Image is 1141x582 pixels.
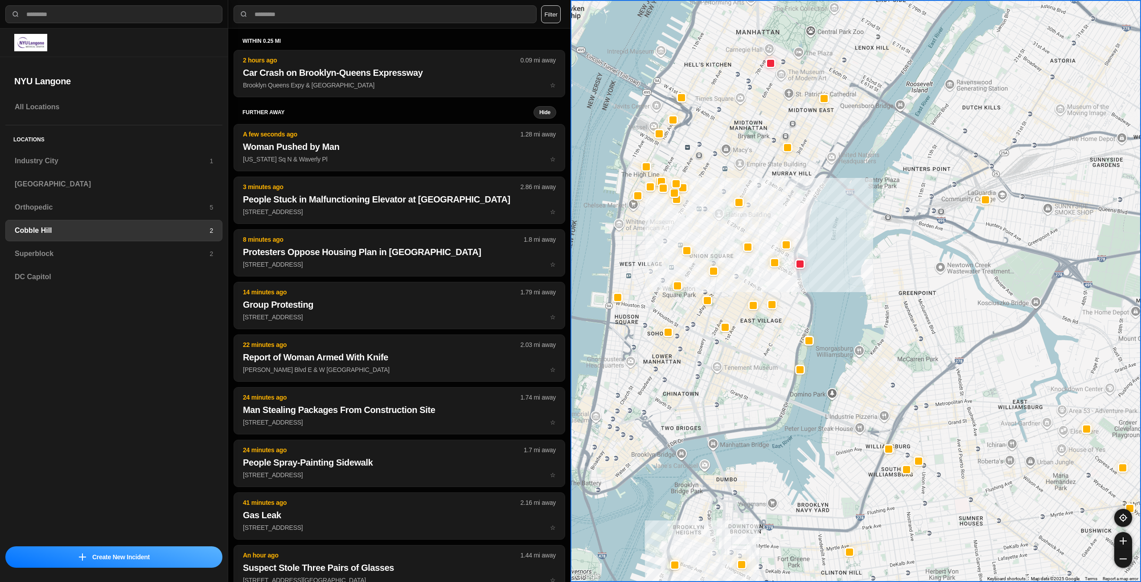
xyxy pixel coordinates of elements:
[234,260,565,268] a: 8 minutes ago1.8 mi awayProtesters Oppose Housing Plan in [GEOGRAPHIC_DATA][STREET_ADDRESS]star
[524,446,556,454] p: 1.7 mi away
[550,366,556,373] span: star
[521,393,556,402] p: 1.74 mi away
[5,197,222,218] a: Orthopedic5
[15,202,209,213] h3: Orthopedic
[243,130,521,139] p: A few seconds ago
[92,553,150,561] p: Create New Incident
[234,50,565,97] button: 2 hours ago0.09 mi awayCar Crash on Brooklyn-Queens ExpresswayBrooklyn Queens Expy & [GEOGRAPHIC_...
[5,96,222,118] a: All Locations
[243,509,556,521] h2: Gas Leak
[550,261,556,268] span: star
[5,266,222,288] a: DC Capitol
[1103,576,1138,581] a: Report a map error
[15,179,213,190] h3: [GEOGRAPHIC_DATA]
[243,340,521,349] p: 22 minutes ago
[550,82,556,89] span: star
[521,340,556,349] p: 2.03 mi away
[234,124,565,171] button: A few seconds ago1.28 mi awayWoman Pushed by Man[US_STATE] Sq N & Waverly Plstar
[521,182,556,191] p: 2.86 mi away
[521,130,556,139] p: 1.28 mi away
[209,249,213,258] p: 2
[243,207,556,216] p: [STREET_ADDRESS]
[550,471,556,479] span: star
[1085,576,1097,581] a: Terms (opens in new tab)
[1114,532,1132,550] button: zoom-in
[243,313,556,322] p: [STREET_ADDRESS]
[5,150,222,172] a: Industry City1
[573,570,602,582] a: Open this area in Google Maps (opens a new window)
[539,109,550,116] small: Hide
[243,235,524,244] p: 8 minutes ago
[209,203,213,212] p: 5
[243,56,521,65] p: 2 hours ago
[243,561,556,574] h2: Suspect Stole Three Pairs of Glasses
[234,524,565,531] a: 41 minutes ago2.16 mi awayGas Leak[STREET_ADDRESS]star
[243,140,556,153] h2: Woman Pushed by Man
[5,173,222,195] a: [GEOGRAPHIC_DATA]
[243,182,521,191] p: 3 minutes ago
[521,56,556,65] p: 0.09 mi away
[243,351,556,363] h2: Report of Woman Armed With Knife
[243,246,556,258] h2: Protesters Oppose Housing Plan in [GEOGRAPHIC_DATA]
[550,208,556,215] span: star
[550,524,556,531] span: star
[1120,537,1127,545] img: zoom-in
[243,66,556,79] h2: Car Crash on Brooklyn-Queens Expressway
[234,440,565,487] button: 24 minutes ago1.7 mi awayPeople Spray-Painting Sidewalk[STREET_ADDRESS]star
[243,288,521,297] p: 14 minutes ago
[550,156,556,163] span: star
[550,314,556,321] span: star
[234,177,565,224] button: 3 minutes ago2.86 mi awayPeople Stuck in Malfunctioning Elevator at [GEOGRAPHIC_DATA][STREET_ADDR...
[243,471,556,479] p: [STREET_ADDRESS]
[243,193,556,206] h2: People Stuck in Malfunctioning Elevator at [GEOGRAPHIC_DATA]
[5,125,222,150] h5: Locations
[234,229,565,277] button: 8 minutes ago1.8 mi awayProtesters Oppose Housing Plan in [GEOGRAPHIC_DATA][STREET_ADDRESS]star
[14,34,47,51] img: logo
[15,225,209,236] h3: Cobble Hill
[234,334,565,382] button: 22 minutes ago2.03 mi awayReport of Woman Armed With Knife[PERSON_NAME] Blvd E & W [GEOGRAPHIC_DA...
[242,109,534,116] h5: further away
[14,75,213,87] h2: NYU Langone
[243,418,556,427] p: [STREET_ADDRESS]
[521,551,556,560] p: 1.44 mi away
[15,248,209,259] h3: Superblock
[243,365,556,374] p: [PERSON_NAME] Blvd E & W [GEOGRAPHIC_DATA]
[5,220,222,241] a: Cobble Hill2
[234,313,565,321] a: 14 minutes ago1.79 mi awayGroup Protesting[STREET_ADDRESS]star
[234,492,565,540] button: 41 minutes ago2.16 mi awayGas Leak[STREET_ADDRESS]star
[243,404,556,416] h2: Man Stealing Packages From Construction Site
[234,81,565,89] a: 2 hours ago0.09 mi awayCar Crash on Brooklyn-Queens ExpresswayBrooklyn Queens Expy & [GEOGRAPHIC_...
[234,282,565,329] button: 14 minutes ago1.79 mi awayGroup Protesting[STREET_ADDRESS]star
[234,155,565,163] a: A few seconds ago1.28 mi awayWoman Pushed by Man[US_STATE] Sq N & Waverly Plstar
[234,471,565,479] a: 24 minutes ago1.7 mi awayPeople Spray-Painting Sidewalk[STREET_ADDRESS]star
[242,37,556,45] h5: within 0.25 mi
[987,576,1026,582] button: Keyboard shortcuts
[209,157,213,165] p: 1
[5,546,222,568] button: iconCreate New Incident
[15,156,209,166] h3: Industry City
[243,456,556,469] h2: People Spray-Painting Sidewalk
[234,387,565,434] button: 24 minutes ago1.74 mi awayMan Stealing Packages From Construction Site[STREET_ADDRESS]star
[534,106,556,119] button: Hide
[243,298,556,311] h2: Group Protesting
[524,235,556,244] p: 1.8 mi away
[15,272,213,282] h3: DC Capitol
[1119,514,1127,522] img: recenter
[243,393,521,402] p: 24 minutes ago
[550,419,556,426] span: star
[243,551,521,560] p: An hour ago
[243,81,556,90] p: Brooklyn Queens Expy & [GEOGRAPHIC_DATA]
[1031,576,1079,581] span: Map data ©2025 Google
[243,260,556,269] p: [STREET_ADDRESS]
[1114,509,1132,527] button: recenter
[243,155,556,164] p: [US_STATE] Sq N & Waverly Pl
[15,102,213,112] h3: All Locations
[243,498,521,507] p: 41 minutes ago
[79,553,86,561] img: icon
[1120,555,1127,562] img: zoom-out
[234,208,565,215] a: 3 minutes ago2.86 mi awayPeople Stuck in Malfunctioning Elevator at [GEOGRAPHIC_DATA][STREET_ADDR...
[5,243,222,264] a: Superblock2
[521,498,556,507] p: 2.16 mi away
[209,226,213,235] p: 2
